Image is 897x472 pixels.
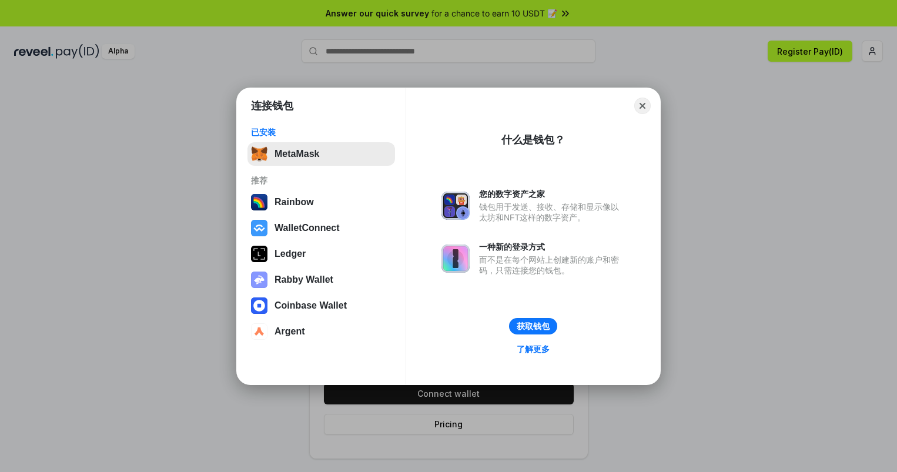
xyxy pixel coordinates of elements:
div: 什么是钱包？ [501,133,565,147]
div: Ledger [275,249,306,259]
div: Rainbow [275,197,314,207]
div: 推荐 [251,175,391,186]
div: Argent [275,326,305,337]
button: WalletConnect [247,216,395,240]
div: 您的数字资产之家 [479,189,625,199]
button: Rabby Wallet [247,268,395,292]
img: svg+xml,%3Csvg%20width%3D%2228%22%20height%3D%2228%22%20viewBox%3D%220%200%2028%2028%22%20fill%3D... [251,297,267,314]
img: svg+xml,%3Csvg%20xmlns%3D%22http%3A%2F%2Fwww.w3.org%2F2000%2Fsvg%22%20fill%3D%22none%22%20viewBox... [251,272,267,288]
div: 了解更多 [517,344,550,354]
img: svg+xml,%3Csvg%20fill%3D%22none%22%20height%3D%2233%22%20viewBox%3D%220%200%2035%2033%22%20width%... [251,146,267,162]
button: Rainbow [247,190,395,214]
img: svg+xml,%3Csvg%20xmlns%3D%22http%3A%2F%2Fwww.w3.org%2F2000%2Fsvg%22%20width%3D%2228%22%20height%3... [251,246,267,262]
a: 了解更多 [510,342,557,357]
img: svg+xml,%3Csvg%20width%3D%2228%22%20height%3D%2228%22%20viewBox%3D%220%200%2028%2028%22%20fill%3D... [251,323,267,340]
div: 获取钱包 [517,321,550,332]
img: svg+xml,%3Csvg%20width%3D%22120%22%20height%3D%22120%22%20viewBox%3D%220%200%20120%20120%22%20fil... [251,194,267,210]
div: 已安装 [251,127,391,138]
img: svg+xml,%3Csvg%20xmlns%3D%22http%3A%2F%2Fwww.w3.org%2F2000%2Fsvg%22%20fill%3D%22none%22%20viewBox... [441,192,470,220]
button: 获取钱包 [509,318,557,334]
img: svg+xml,%3Csvg%20xmlns%3D%22http%3A%2F%2Fwww.w3.org%2F2000%2Fsvg%22%20fill%3D%22none%22%20viewBox... [441,245,470,273]
img: svg+xml,%3Csvg%20width%3D%2228%22%20height%3D%2228%22%20viewBox%3D%220%200%2028%2028%22%20fill%3D... [251,220,267,236]
div: Rabby Wallet [275,275,333,285]
div: 而不是在每个网站上创建新的账户和密码，只需连接您的钱包。 [479,255,625,276]
button: Close [634,98,651,114]
button: Argent [247,320,395,343]
button: Ledger [247,242,395,266]
div: MetaMask [275,149,319,159]
div: 钱包用于发送、接收、存储和显示像以太坊和NFT这样的数字资产。 [479,202,625,223]
button: Coinbase Wallet [247,294,395,317]
button: MetaMask [247,142,395,166]
h1: 连接钱包 [251,99,293,113]
div: WalletConnect [275,223,340,233]
div: Coinbase Wallet [275,300,347,311]
div: 一种新的登录方式 [479,242,625,252]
